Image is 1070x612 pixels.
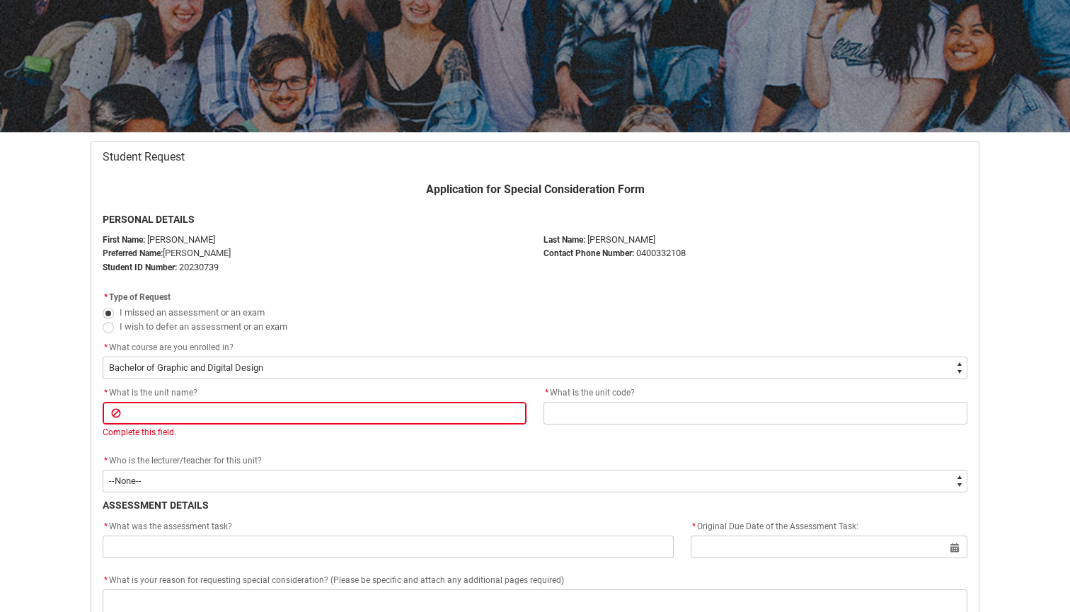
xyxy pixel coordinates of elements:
[104,292,108,302] abbr: required
[545,388,548,398] abbr: required
[103,248,163,258] strong: Preferred Name:
[104,456,108,466] abbr: required
[163,248,231,258] span: [PERSON_NAME]
[104,388,108,398] abbr: required
[104,521,108,531] abbr: required
[120,321,287,332] span: I wish to defer an assessment or an exam
[103,235,145,245] strong: First Name:
[104,342,108,352] abbr: required
[103,388,197,398] span: What is the unit name?
[636,248,686,258] span: 0400332108
[104,575,108,585] abbr: required
[543,233,967,247] p: [PERSON_NAME]
[103,426,527,439] div: Complete this field.
[109,342,234,352] span: What course are you enrolled in?
[103,262,177,272] strong: Student ID Number:
[103,521,232,531] span: What was the assessment task?
[109,292,171,302] span: Type of Request
[109,456,262,466] span: Who is the lecturer/teacher for this unit?
[692,521,696,531] abbr: required
[120,307,265,318] span: I missed an assessment or an exam
[103,260,527,275] p: 20230739
[103,575,564,585] span: What is your reason for requesting special consideration? (Please be specific and attach any addi...
[543,235,585,245] b: Last Name:
[103,214,195,225] b: PERSONAL DETAILS
[426,183,645,196] b: Application for Special Consideration Form
[103,233,527,247] p: [PERSON_NAME]
[103,500,209,511] b: ASSESSMENT DETAILS
[103,150,185,164] span: Student Request
[543,388,635,398] span: What is the unit code?
[691,521,858,531] span: Original Due Date of the Assessment Task:
[543,248,634,258] b: Contact Phone Number:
